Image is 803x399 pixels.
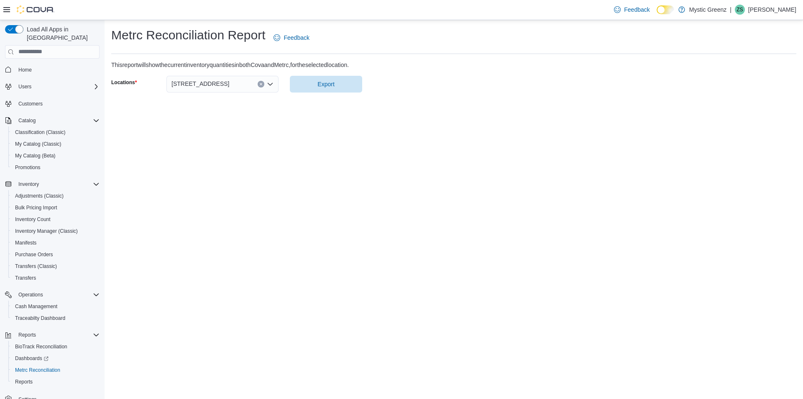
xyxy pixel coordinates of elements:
[748,5,796,15] p: [PERSON_NAME]
[12,191,100,201] span: Adjustments (Classic)
[15,355,49,362] span: Dashboards
[730,5,731,15] p: |
[8,249,103,260] button: Purchase Orders
[111,27,265,44] h1: Metrc Reconciliation Report
[12,214,54,224] a: Inventory Count
[12,203,61,213] a: Bulk Pricing Import
[12,127,100,137] span: Classification (Classic)
[8,312,103,324] button: Traceabilty Dashboard
[12,273,100,283] span: Transfers
[12,353,100,363] span: Dashboards
[611,1,653,18] a: Feedback
[18,181,39,188] span: Inventory
[15,216,51,223] span: Inventory Count
[15,98,100,109] span: Customers
[317,80,334,88] span: Export
[12,377,36,387] a: Reports
[15,343,67,350] span: BioTrack Reconciliation
[12,250,100,260] span: Purchase Orders
[8,364,103,376] button: Metrc Reconciliation
[15,116,39,126] button: Catalog
[12,301,100,311] span: Cash Management
[735,5,745,15] div: Zoey Shull
[2,98,103,110] button: Customers
[624,5,650,14] span: Feedback
[12,273,39,283] a: Transfers
[8,214,103,225] button: Inventory Count
[15,82,100,92] span: Users
[8,202,103,214] button: Bulk Pricing Import
[8,260,103,272] button: Transfers (Classic)
[12,301,61,311] a: Cash Management
[12,342,71,352] a: BioTrack Reconciliation
[2,178,103,190] button: Inventory
[15,290,46,300] button: Operations
[12,162,100,172] span: Promotions
[15,315,65,322] span: Traceabilty Dashboard
[15,141,61,147] span: My Catalog (Classic)
[15,64,100,75] span: Home
[8,150,103,162] button: My Catalog (Beta)
[171,79,229,89] span: [STREET_ADDRESS]
[8,353,103,364] a: Dashboards
[15,378,33,385] span: Reports
[12,261,100,271] span: Transfers (Classic)
[15,251,53,258] span: Purchase Orders
[8,225,103,237] button: Inventory Manager (Classic)
[18,291,43,298] span: Operations
[15,99,46,109] a: Customers
[15,330,39,340] button: Reports
[12,238,100,248] span: Manifests
[15,204,57,211] span: Bulk Pricing Import
[15,152,56,159] span: My Catalog (Beta)
[18,67,32,73] span: Home
[8,272,103,284] button: Transfers
[12,226,100,236] span: Inventory Manager (Classic)
[8,138,103,150] button: My Catalog (Classic)
[12,238,40,248] a: Manifests
[15,65,35,75] a: Home
[12,214,100,224] span: Inventory Count
[18,117,36,124] span: Catalog
[15,303,57,310] span: Cash Management
[111,61,349,69] div: This report will show the current inventory quantities in both Cova and Metrc, for the selected l...
[12,127,69,137] a: Classification (Classic)
[12,162,44,172] a: Promotions
[8,190,103,202] button: Adjustments (Classic)
[12,226,81,236] a: Inventory Manager (Classic)
[23,25,100,42] span: Load All Apps in [GEOGRAPHIC_DATA]
[15,367,60,373] span: Metrc Reconciliation
[15,179,42,189] button: Inventory
[12,342,100,352] span: BioTrack Reconciliation
[8,237,103,249] button: Manifests
[15,330,100,340] span: Reports
[12,377,100,387] span: Reports
[12,365,64,375] a: Metrc Reconciliation
[18,332,36,338] span: Reports
[15,179,100,189] span: Inventory
[2,329,103,341] button: Reports
[12,313,100,323] span: Traceabilty Dashboard
[8,126,103,138] button: Classification (Classic)
[12,151,59,161] a: My Catalog (Beta)
[12,365,100,375] span: Metrc Reconciliation
[270,29,312,46] a: Feedback
[284,33,309,42] span: Feedback
[2,115,103,126] button: Catalog
[737,5,743,15] span: ZS
[258,81,264,88] button: Clear input
[17,5,54,14] img: Cova
[15,82,35,92] button: Users
[12,191,67,201] a: Adjustments (Classic)
[8,162,103,173] button: Promotions
[657,5,674,14] input: Dark Mode
[15,129,66,136] span: Classification (Classic)
[2,64,103,76] button: Home
[290,76,362,93] button: Export
[15,290,100,300] span: Operations
[12,151,100,161] span: My Catalog (Beta)
[15,193,64,199] span: Adjustments (Classic)
[15,228,78,234] span: Inventory Manager (Classic)
[15,263,57,270] span: Transfers (Classic)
